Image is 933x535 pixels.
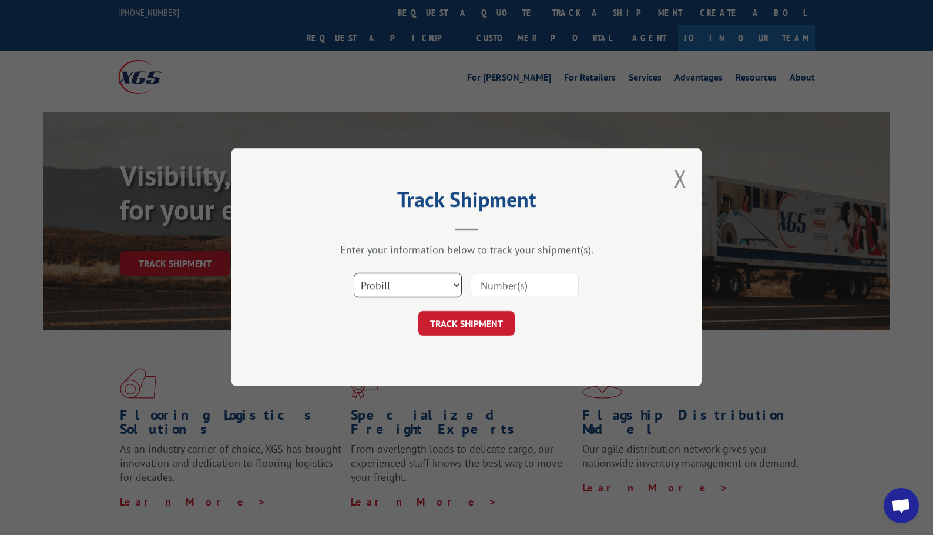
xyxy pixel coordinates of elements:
[290,191,643,213] h2: Track Shipment
[471,273,579,298] input: Number(s)
[418,312,515,336] button: TRACK SHIPMENT
[290,243,643,257] div: Enter your information below to track your shipment(s).
[884,488,919,523] div: Open chat
[674,163,687,194] button: Close modal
